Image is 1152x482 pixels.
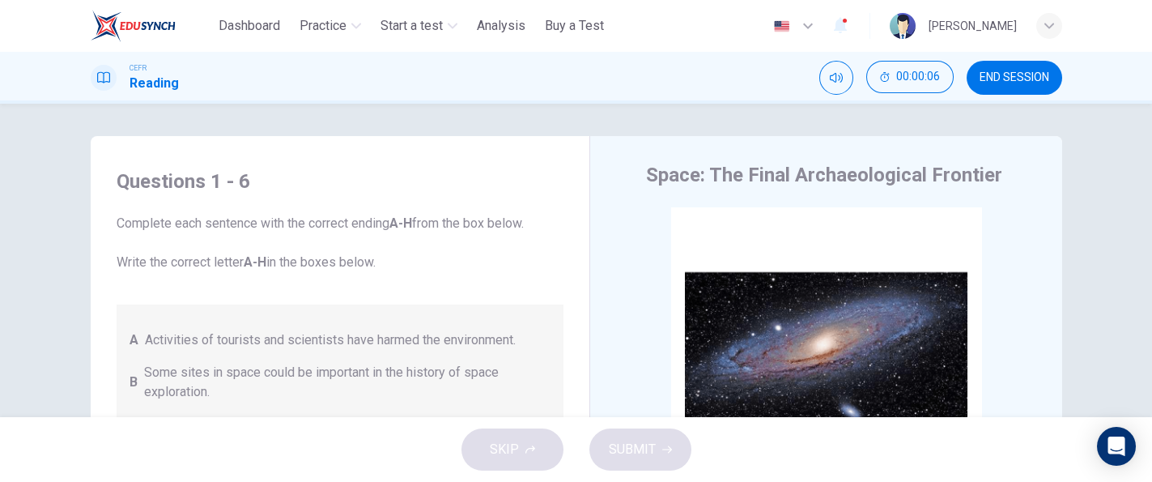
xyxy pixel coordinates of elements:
[545,16,604,36] span: Buy a Test
[293,11,368,41] button: Practice
[929,16,1017,36] div: [PERSON_NAME]
[145,331,516,350] span: Activities of tourists and scientists have harmed the environment.
[470,11,532,41] button: Analysis
[389,215,412,231] b: A-H
[374,11,464,41] button: Start a test
[538,11,610,41] button: Buy a Test
[980,71,1049,84] span: END SESSION
[890,13,916,39] img: Profile picture
[646,162,1002,188] h4: Space: The Final Archaeological Frontier
[477,16,525,36] span: Analysis
[772,20,792,32] img: en
[967,61,1062,95] button: END SESSION
[819,61,853,95] div: Mute
[117,214,563,272] span: Complete each sentence with the correct ending from the box below. Write the correct letter in th...
[130,415,138,434] span: C
[145,415,467,434] span: Vehicles used for tourism have polluted the environment.
[212,11,287,41] button: Dashboard
[130,373,138,392] span: B
[130,62,147,74] span: CEFR
[219,16,280,36] span: Dashboard
[117,168,563,194] h4: Questions 1 - 6
[866,61,954,95] div: Hide
[144,363,550,402] span: Some sites in space could be important in the history of space exploration.
[896,70,940,83] span: 00:00:06
[130,74,179,93] h1: Reading
[300,16,346,36] span: Practice
[380,16,443,36] span: Start a test
[91,10,176,42] img: ELTC logo
[1097,427,1136,466] div: Open Intercom Messenger
[91,10,213,42] a: ELTC logo
[244,254,266,270] b: A-H
[130,331,138,350] span: A
[866,61,954,93] button: 00:00:06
